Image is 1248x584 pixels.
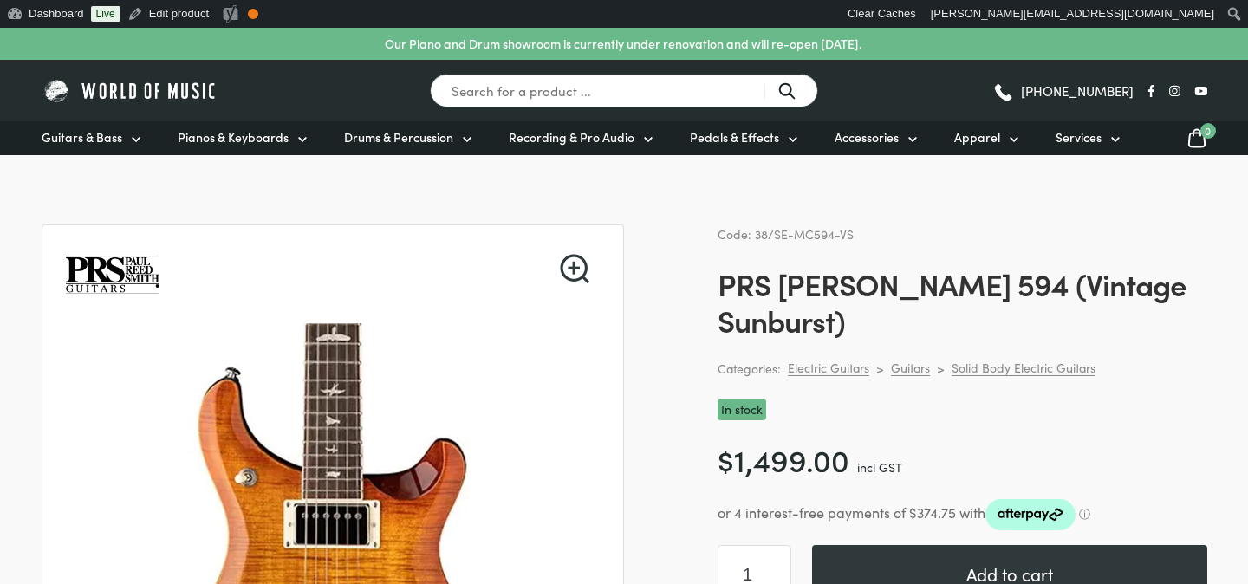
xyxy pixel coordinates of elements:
span: Categories: [718,359,781,379]
span: Drums & Percussion [344,128,453,146]
span: [PHONE_NUMBER] [1021,84,1134,97]
span: Accessories [835,128,899,146]
input: Search for a product ... [430,74,818,107]
span: Guitars & Bass [42,128,122,146]
a: View full-screen image gallery [560,254,589,283]
div: > [876,360,884,376]
span: Apparel [954,128,1000,146]
iframe: Chat with our support team [1170,506,1248,584]
span: 0 [1200,123,1216,139]
a: Electric Guitars [788,360,869,376]
span: $ [718,438,734,480]
h1: PRS [PERSON_NAME] 594 (Vintage Sunburst) [718,265,1207,338]
span: Services [1056,128,1102,146]
div: OK [248,9,258,19]
span: Pianos & Keyboards [178,128,289,146]
div: > [937,360,945,376]
img: World of Music [42,77,219,104]
a: [PHONE_NUMBER] [992,78,1134,104]
span: Pedals & Effects [690,128,779,146]
a: Solid Body Electric Guitars [952,360,1095,376]
a: Live [91,6,120,22]
bdi: 1,499.00 [718,438,849,480]
img: Paul Reed Smith [63,225,162,324]
span: Code: 38/SE-MC594-VS [718,225,854,243]
p: Our Piano and Drum showroom is currently under renovation and will re-open [DATE]. [385,35,861,53]
a: Guitars [891,360,930,376]
p: In stock [718,399,766,420]
span: incl GST [857,458,902,476]
span: Recording & Pro Audio [509,128,634,146]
